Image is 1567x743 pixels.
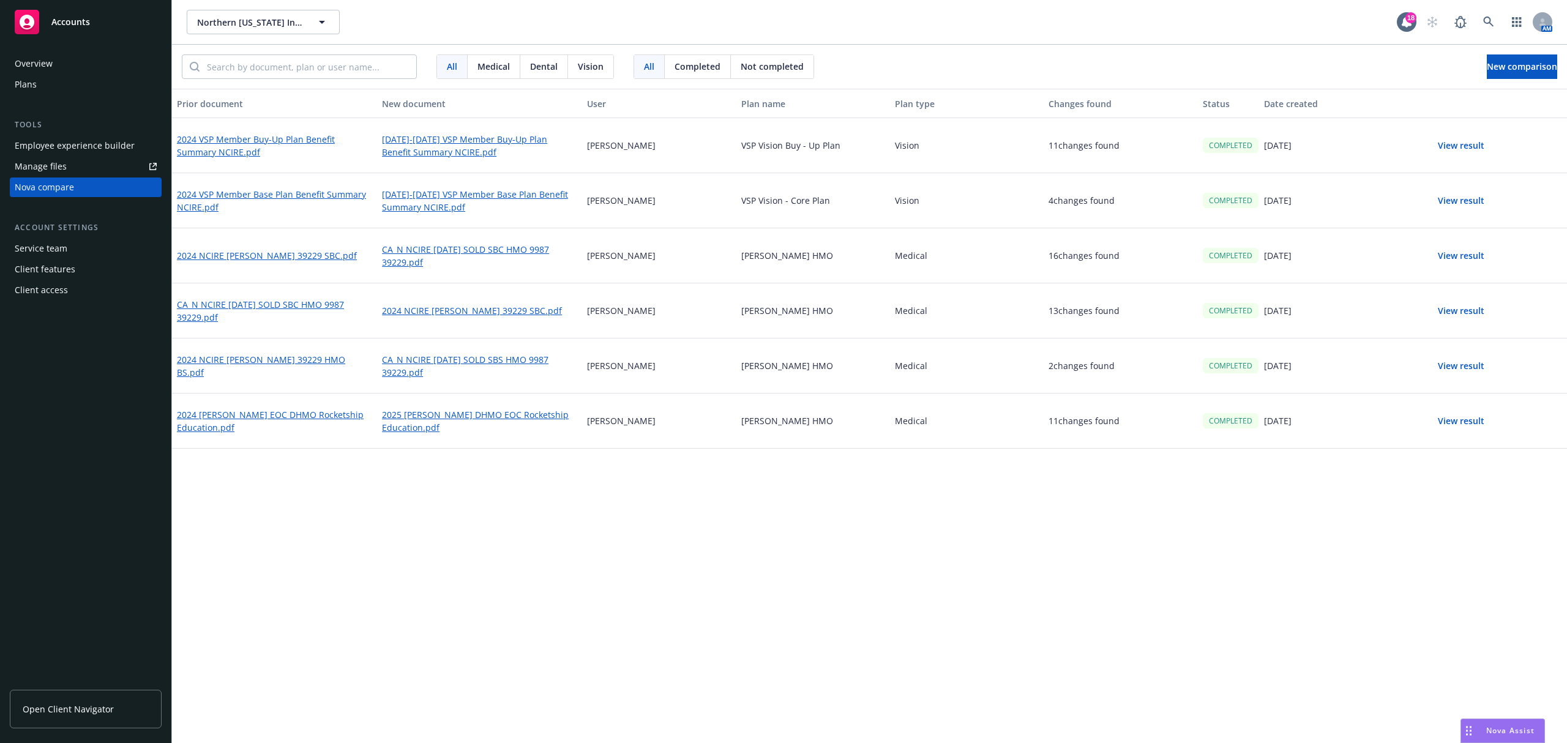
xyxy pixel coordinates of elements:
[177,133,372,159] a: 2024 VSP Member Buy-Up Plan Benefit Summary NCIRE.pdf
[587,97,731,110] div: User
[1049,249,1120,262] p: 16 changes found
[1264,249,1292,262] p: [DATE]
[177,353,372,379] a: 2024 NCIRE [PERSON_NAME] 39229 HMO BS.pdf
[10,75,162,94] a: Plans
[1476,10,1501,34] a: Search
[1405,12,1416,23] div: 18
[736,89,890,118] button: Plan name
[1264,139,1292,152] p: [DATE]
[890,283,1044,338] div: Medical
[1264,359,1292,372] p: [DATE]
[382,353,577,379] a: CA_N NCIRE [DATE] SOLD SBS HMO 9987 39229.pdf
[1487,54,1557,79] button: New comparison
[736,338,890,394] div: [PERSON_NAME] HMO
[582,89,736,118] button: User
[1505,10,1529,34] a: Switch app
[890,394,1044,449] div: Medical
[890,228,1044,283] div: Medical
[1198,89,1260,118] button: Status
[10,239,162,258] a: Service team
[587,414,656,427] p: [PERSON_NAME]
[741,97,885,110] div: Plan name
[530,60,558,73] span: Dental
[200,55,416,78] input: Search by document, plan or user name...
[1420,10,1445,34] a: Start snowing
[1049,414,1120,427] p: 11 changes found
[1460,719,1545,743] button: Nova Assist
[587,304,656,317] p: [PERSON_NAME]
[51,17,90,27] span: Accounts
[741,60,804,73] span: Not completed
[587,249,656,262] p: [PERSON_NAME]
[197,16,303,29] span: Northern [US_STATE] Institute for Research and Education
[10,54,162,73] a: Overview
[382,97,577,110] div: New document
[890,338,1044,394] div: Medical
[587,139,656,152] p: [PERSON_NAME]
[736,283,890,338] div: [PERSON_NAME] HMO
[1049,194,1115,207] p: 4 changes found
[1264,414,1292,427] p: [DATE]
[1044,89,1197,118] button: Changes found
[172,89,377,118] button: Prior document
[1203,138,1258,153] div: COMPLETED
[15,54,53,73] div: Overview
[644,60,654,73] span: All
[1259,89,1413,118] button: Date created
[675,60,720,73] span: Completed
[1049,359,1115,372] p: 2 changes found
[1264,97,1408,110] div: Date created
[1418,189,1504,213] button: View result
[1203,358,1258,373] div: COMPLETED
[1448,10,1473,34] a: Report a Bug
[447,60,457,73] span: All
[377,89,582,118] button: New document
[890,173,1044,228] div: Vision
[1486,725,1535,736] span: Nova Assist
[1264,304,1292,317] p: [DATE]
[10,259,162,279] a: Client features
[23,703,114,715] span: Open Client Navigator
[736,228,890,283] div: [PERSON_NAME] HMO
[10,177,162,197] a: Nova compare
[1203,97,1255,110] div: Status
[1418,244,1504,268] button: View result
[736,173,890,228] div: VSP Vision - Core Plan
[10,222,162,234] div: Account settings
[1203,193,1258,208] div: COMPLETED
[382,133,577,159] a: [DATE]-[DATE] VSP Member Buy-Up Plan Benefit Summary NCIRE.pdf
[15,136,135,155] div: Employee experience builder
[1049,139,1120,152] p: 11 changes found
[10,5,162,39] a: Accounts
[10,136,162,155] a: Employee experience builder
[1049,304,1120,317] p: 13 changes found
[1418,299,1504,323] button: View result
[177,188,372,214] a: 2024 VSP Member Base Plan Benefit Summary NCIRE.pdf
[736,394,890,449] div: [PERSON_NAME] HMO
[890,89,1044,118] button: Plan type
[1203,248,1258,263] div: COMPLETED
[587,194,656,207] p: [PERSON_NAME]
[382,304,562,317] a: 2024 NCIRE [PERSON_NAME] 39229 SBC.pdf
[477,60,510,73] span: Medical
[1461,719,1476,742] div: Drag to move
[382,408,577,434] a: 2025 [PERSON_NAME] DHMO EOC Rocketship Education.pdf
[177,249,357,262] a: 2024 NCIRE [PERSON_NAME] 39229 SBC.pdf
[177,97,372,110] div: Prior document
[15,259,75,279] div: Client features
[15,157,67,176] div: Manage files
[1203,303,1258,318] div: COMPLETED
[736,118,890,173] div: VSP Vision Buy - Up Plan
[1418,133,1504,158] button: View result
[15,177,74,197] div: Nova compare
[1203,413,1258,428] div: COMPLETED
[15,75,37,94] div: Plans
[10,157,162,176] a: Manage files
[1049,97,1192,110] div: Changes found
[890,118,1044,173] div: Vision
[895,97,1039,110] div: Plan type
[1418,409,1504,433] button: View result
[382,243,577,269] a: CA_N NCIRE [DATE] SOLD SBC HMO 9987 39229.pdf
[10,280,162,300] a: Client access
[177,408,372,434] a: 2024 [PERSON_NAME] EOC DHMO Rocketship Education.pdf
